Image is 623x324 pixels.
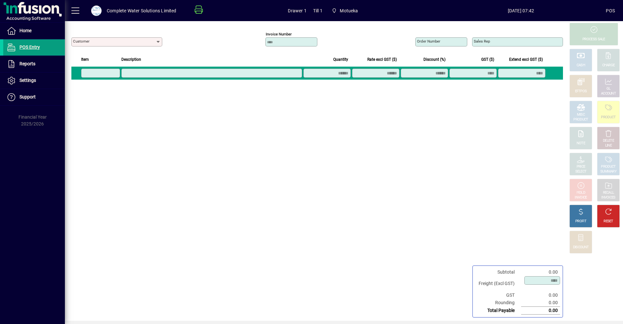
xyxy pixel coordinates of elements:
[73,39,90,44] mat-label: Customer
[3,56,65,72] a: Reports
[475,276,521,292] td: Freight (Excl GST)
[602,63,615,68] div: CHARGE
[475,307,521,315] td: Total Payable
[521,299,560,307] td: 0.00
[521,307,560,315] td: 0.00
[577,63,585,68] div: CASH
[3,23,65,39] a: Home
[313,6,323,16] span: Till 1
[577,112,585,117] div: MISC
[475,299,521,307] td: Rounding
[601,115,616,120] div: PRODUCT
[603,190,614,195] div: RECALL
[575,169,587,174] div: SELECT
[573,245,589,250] div: DISCOUNT
[577,164,585,169] div: PRICE
[19,45,40,50] span: POS Entry
[577,141,585,146] div: NOTE
[604,219,613,224] div: RESET
[521,268,560,276] td: 0.00
[333,56,348,63] span: Quantity
[423,56,446,63] span: Discount (%)
[575,195,587,200] div: INVOICE
[601,195,615,200] div: INVOICES
[575,219,586,224] div: PROFIT
[606,86,611,91] div: GL
[575,89,587,94] div: EFTPOS
[121,56,141,63] span: Description
[367,56,397,63] span: Rate excl GST ($)
[436,6,606,16] span: [DATE] 07:42
[266,32,292,36] mat-label: Invoice number
[19,94,36,99] span: Support
[573,117,588,122] div: PRODUCT
[577,190,585,195] div: HOLD
[19,28,31,33] span: Home
[340,6,358,16] span: Motueka
[3,72,65,89] a: Settings
[3,89,65,105] a: Support
[521,292,560,299] td: 0.00
[86,5,107,17] button: Profile
[600,169,617,174] div: SUMMARY
[329,5,361,17] span: Motueka
[19,78,36,83] span: Settings
[19,61,35,66] span: Reports
[417,39,440,44] mat-label: Order number
[81,56,89,63] span: Item
[481,56,494,63] span: GST ($)
[288,6,306,16] span: Drawer 1
[474,39,490,44] mat-label: Sales rep
[606,6,615,16] div: POS
[475,292,521,299] td: GST
[601,91,616,96] div: ACCOUNT
[475,268,521,276] td: Subtotal
[601,164,616,169] div: PRODUCT
[605,143,612,148] div: LINE
[107,6,177,16] div: Complete Water Solutions Limited
[603,138,614,143] div: DELETE
[509,56,543,63] span: Extend excl GST ($)
[582,37,605,42] div: PROCESS SALE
